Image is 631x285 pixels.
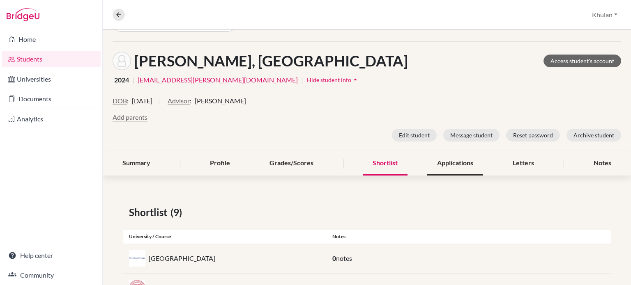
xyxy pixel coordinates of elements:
[200,151,240,176] div: Profile
[351,75,359,84] i: arrow_drop_up
[195,96,246,106] span: [PERSON_NAME]
[113,96,127,106] button: DOB
[2,111,101,127] a: Analytics
[2,247,101,264] a: Help center
[567,129,621,141] button: Archive student
[190,96,191,106] span: :
[132,96,152,106] span: [DATE]
[113,112,147,122] button: Add parents
[443,129,500,141] button: Message student
[127,96,129,106] span: :
[168,96,190,106] button: Advisor
[149,253,215,263] p: [GEOGRAPHIC_DATA]
[336,254,352,262] span: notes
[159,96,161,112] span: |
[363,151,408,176] div: Shortlist
[503,151,544,176] div: Letters
[301,75,303,85] span: |
[2,71,101,87] a: Universities
[332,254,336,262] span: 0
[584,151,621,176] div: Notes
[132,75,134,85] span: |
[2,91,101,107] a: Documents
[543,55,621,67] a: Access student's account
[588,7,621,23] button: Khulan
[113,52,131,70] img: Sarnai Tserendash's avatar
[2,51,101,67] a: Students
[170,205,185,220] span: (9)
[123,233,326,240] div: University / Course
[307,76,351,83] span: Hide student info
[114,75,129,85] span: 2024
[260,151,323,176] div: Grades/Scores
[7,8,39,21] img: Bridge-U
[134,52,408,70] h1: [PERSON_NAME], [GEOGRAPHIC_DATA]
[129,250,145,267] img: us_car_pos6luxh.jpeg
[138,75,298,85] a: [EMAIL_ADDRESS][PERSON_NAME][DOMAIN_NAME]
[2,267,101,283] a: Community
[129,205,170,220] span: Shortlist
[392,129,437,141] button: Edit student
[326,233,611,240] div: Notes
[113,151,160,176] div: Summary
[427,151,483,176] div: Applications
[506,129,560,141] button: Reset password
[306,73,360,86] button: Hide student infoarrow_drop_up
[2,31,101,48] a: Home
